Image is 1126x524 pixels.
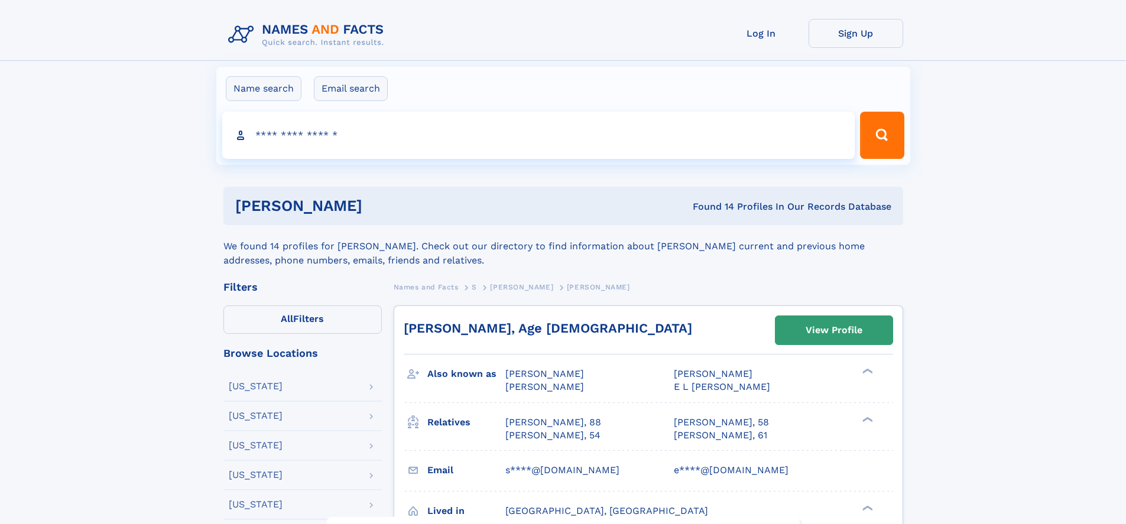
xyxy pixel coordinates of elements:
[567,283,630,291] span: [PERSON_NAME]
[223,225,903,268] div: We found 14 profiles for [PERSON_NAME]. Check out our directory to find information about [PERSON...
[505,368,584,379] span: [PERSON_NAME]
[235,198,528,213] h1: [PERSON_NAME]
[222,112,855,159] input: search input
[427,364,505,384] h3: Also known as
[674,368,752,379] span: [PERSON_NAME]
[427,460,505,480] h3: Email
[223,19,394,51] img: Logo Names and Facts
[314,76,388,101] label: Email search
[394,279,459,294] a: Names and Facts
[809,19,903,48] a: Sign Up
[859,415,874,423] div: ❯
[472,279,477,294] a: S
[229,470,283,480] div: [US_STATE]
[223,305,382,334] label: Filters
[472,283,477,291] span: S
[281,313,293,324] span: All
[859,367,874,375] div: ❯
[505,416,601,429] a: [PERSON_NAME], 88
[229,411,283,421] div: [US_STATE]
[674,416,769,429] a: [PERSON_NAME], 58
[527,200,891,213] div: Found 14 Profiles In Our Records Database
[229,382,283,391] div: [US_STATE]
[404,321,692,336] a: [PERSON_NAME], Age [DEMOGRAPHIC_DATA]
[505,505,708,516] span: [GEOGRAPHIC_DATA], [GEOGRAPHIC_DATA]
[490,283,553,291] span: [PERSON_NAME]
[674,381,770,392] span: E L [PERSON_NAME]
[859,504,874,512] div: ❯
[505,429,601,442] a: [PERSON_NAME], 54
[505,381,584,392] span: [PERSON_NAME]
[775,316,893,344] a: View Profile
[427,412,505,432] h3: Relatives
[714,19,809,48] a: Log In
[806,317,862,344] div: View Profile
[223,282,382,292] div: Filters
[226,76,301,101] label: Name search
[860,112,904,159] button: Search Button
[427,501,505,521] h3: Lived in
[223,348,382,359] div: Browse Locations
[229,500,283,509] div: [US_STATE]
[229,441,283,450] div: [US_STATE]
[490,279,553,294] a: [PERSON_NAME]
[674,429,767,442] a: [PERSON_NAME], 61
